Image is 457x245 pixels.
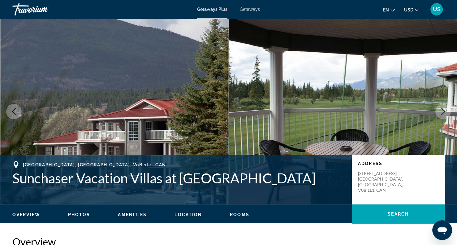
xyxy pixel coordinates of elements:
[388,212,409,217] span: Search
[358,161,438,166] p: Address
[68,212,90,217] button: Photos
[358,171,407,193] p: [STREET_ADDRESS] [GEOGRAPHIC_DATA], [GEOGRAPHIC_DATA], V0B 1L1, CAN
[429,3,445,16] button: User Menu
[197,7,227,12] a: Getaways Plus
[23,162,166,167] span: [GEOGRAPHIC_DATA], [GEOGRAPHIC_DATA], V0B 1L1, CAN
[352,204,445,224] button: Search
[230,212,249,217] button: Rooms
[404,7,413,12] span: USD
[240,7,260,12] a: Getaways
[175,212,202,217] button: Location
[6,104,22,119] button: Previous image
[433,6,441,12] span: US
[404,5,419,14] button: Change currency
[118,212,147,217] button: Amenities
[12,212,40,217] button: Overview
[12,1,74,17] a: Travorium
[432,220,452,240] iframe: Button to launch messaging window
[12,170,346,186] h1: Sunchaser Vacation Villas at [GEOGRAPHIC_DATA]
[383,5,395,14] button: Change language
[383,7,389,12] span: en
[435,104,451,119] button: Next image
